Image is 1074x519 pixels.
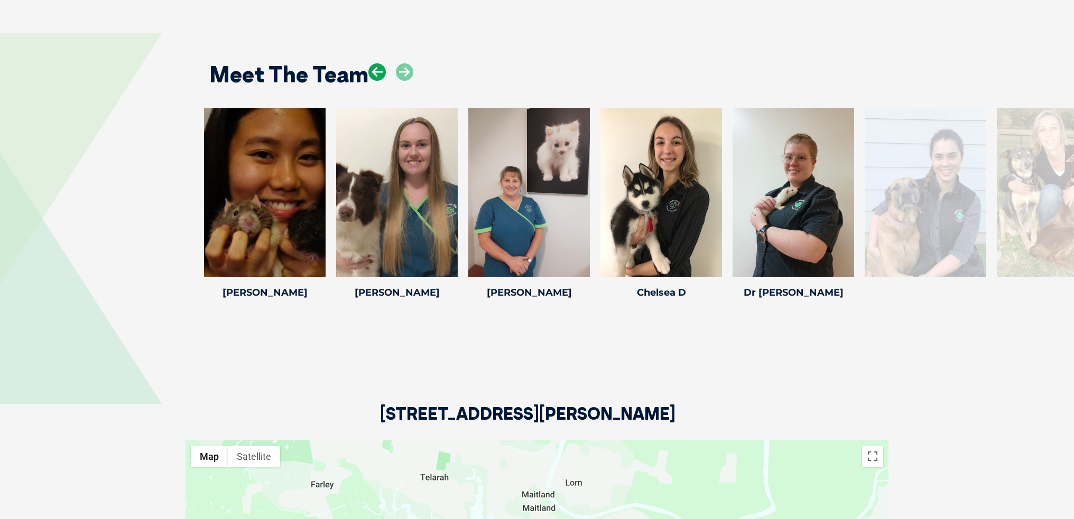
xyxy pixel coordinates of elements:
[191,446,228,467] button: Show street map
[336,288,458,297] h4: [PERSON_NAME]
[228,446,280,467] button: Show satellite imagery
[204,288,326,297] h4: [PERSON_NAME]
[600,288,722,297] h4: Chelsea D
[209,63,368,86] h2: Meet The Team
[468,288,590,297] h4: [PERSON_NAME]
[862,446,883,467] button: Toggle fullscreen view
[733,288,854,297] h4: Dr [PERSON_NAME]
[380,405,675,440] h2: [STREET_ADDRESS][PERSON_NAME]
